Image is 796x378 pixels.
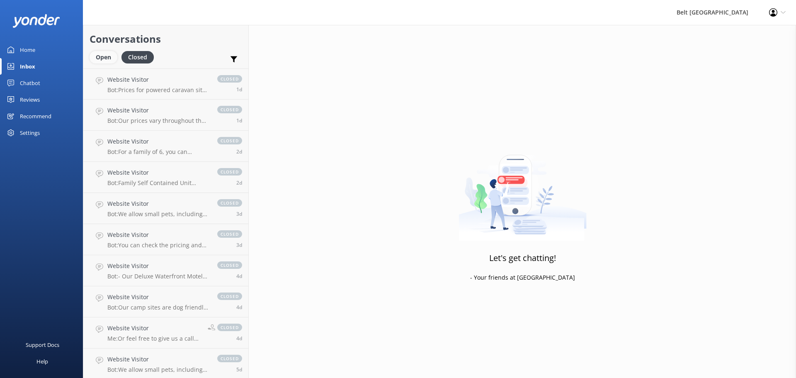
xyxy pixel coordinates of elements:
a: Website VisitorMe:Or feel free to give us a call free phone [PHONE_NUMBER]closed4d [83,317,248,349]
h4: Website Visitor [107,75,209,84]
span: Sep 23 2025 10:18pm (UTC +12:00) Pacific/Auckland [236,117,242,124]
a: Website VisitorBot:Our prices vary throughout the year, so it’s best to check online for the date... [83,100,248,131]
a: Website VisitorBot:For a family of 6, you can consider booking a 1 Bedroom Self Contained Unit, w... [83,131,248,162]
div: Recommend [20,108,51,124]
a: Website VisitorBot:Prices for powered caravan sites vary throughout the year. It's best to check ... [83,68,248,100]
p: Bot: - Our Deluxe Waterfront Motel Units can sleep a maximum of 3 people per unit, and one of the... [107,273,209,280]
p: Bot: Our camp sites are dog friendly most of the year. You can view our pet policy at [URL][DOMAI... [107,304,209,311]
div: Support Docs [26,337,59,353]
div: Settings [20,124,40,141]
img: yonder-white-logo.png [12,14,60,28]
a: Website VisitorBot:- Our Deluxe Waterfront Motel Units can sleep a maximum of 3 people per unit, ... [83,255,248,286]
span: closed [217,261,242,269]
p: Bot: Prices for powered caravan sites vary throughout the year. It's best to check online for the... [107,86,209,94]
span: closed [217,75,242,83]
a: Closed [121,52,158,61]
p: Bot: You can check the pricing and availability for our campsites online at [URL][DOMAIN_NAME]. [107,241,209,249]
span: Sep 21 2025 05:25pm (UTC +12:00) Pacific/Auckland [236,210,242,217]
span: closed [217,199,242,207]
h4: Website Visitor [107,293,209,302]
h3: Let's get chatting! [489,251,556,265]
div: Reviews [20,91,40,108]
span: Sep 22 2025 11:06pm (UTC +12:00) Pacific/Auckland [236,179,242,186]
span: closed [217,230,242,238]
a: Website VisitorBot:Family Self Contained Unit prices vary throughout the year. It's best to check... [83,162,248,193]
span: Sep 24 2025 10:34am (UTC +12:00) Pacific/Auckland [236,86,242,93]
p: Bot: For a family of 6, you can consider booking a 1 Bedroom Self Contained Unit, which can sleep... [107,148,209,156]
span: closed [217,324,242,331]
a: Open [90,52,121,61]
span: Sep 19 2025 06:28pm (UTC +12:00) Pacific/Auckland [236,366,242,373]
h4: Website Visitor [107,230,209,239]
div: Home [20,41,35,58]
div: Chatbot [20,75,40,91]
p: Bot: We allow small pets, including dogs, in caravans and camper-vans only, by prior arrangement ... [107,210,209,218]
div: Inbox [20,58,35,75]
a: Website VisitorBot:We allow small pets, including dogs, in caravans and camper-vans only, by prio... [83,193,248,224]
span: Sep 23 2025 10:59am (UTC +12:00) Pacific/Auckland [236,148,242,155]
h4: Website Visitor [107,168,209,177]
a: Website VisitorBot:You can check the pricing and availability for our campsites online at [URL][D... [83,224,248,255]
p: Bot: Our prices vary throughout the year, so it’s best to check online for the date you want to b... [107,117,209,124]
span: Sep 20 2025 03:35pm (UTC +12:00) Pacific/Auckland [236,335,242,342]
div: Help [36,353,48,370]
h2: Conversations [90,31,242,47]
span: closed [217,355,242,362]
div: Closed [121,51,154,63]
span: closed [217,293,242,300]
h4: Website Visitor [107,355,209,364]
p: - Your friends at [GEOGRAPHIC_DATA] [470,273,575,282]
div: Open [90,51,117,63]
p: Me: Or feel free to give us a call free phone [PHONE_NUMBER] [107,335,201,342]
p: Bot: Family Self Contained Unit prices vary throughout the year. It's best to check online for th... [107,179,209,187]
span: Sep 21 2025 06:54am (UTC +12:00) Pacific/Auckland [236,273,242,280]
p: Bot: We allow small pets, including dogs, in caravans and camper-vans only, by prior arrangement ... [107,366,209,373]
h4: Website Visitor [107,137,209,146]
span: Sep 21 2025 06:40am (UTC +12:00) Pacific/Auckland [236,304,242,311]
span: closed [217,168,242,176]
h4: Website Visitor [107,261,209,271]
h4: Website Visitor [107,106,209,115]
span: closed [217,106,242,113]
h4: Website Visitor [107,324,201,333]
a: Website VisitorBot:Our camp sites are dog friendly most of the year. You can view our pet policy ... [83,286,248,317]
span: Sep 21 2025 03:45pm (UTC +12:00) Pacific/Auckland [236,241,242,249]
h4: Website Visitor [107,199,209,208]
img: artwork of a man stealing a conversation from at giant smartphone [459,137,587,241]
span: closed [217,137,242,144]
